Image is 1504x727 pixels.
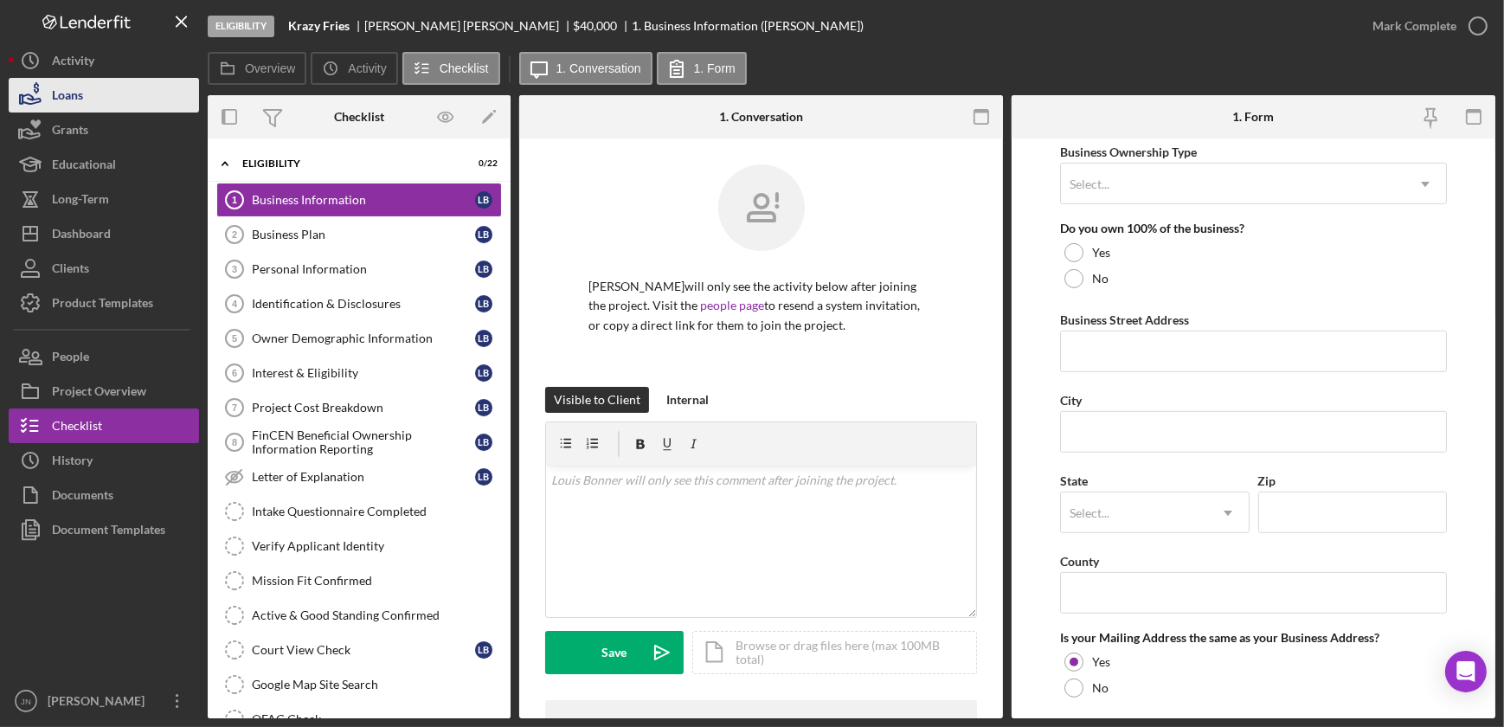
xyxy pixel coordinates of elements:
button: Documents [9,478,199,512]
div: Is your Mailing Address the same as your Business Address? [1060,631,1447,645]
label: No [1092,681,1109,695]
a: people page [700,298,764,312]
button: 1. Conversation [519,52,652,85]
button: Loans [9,78,199,113]
button: Activity [311,52,397,85]
button: Activity [9,43,199,78]
tspan: 7 [232,402,237,413]
tspan: 5 [232,333,237,344]
div: Active & Good Standing Confirmed [252,608,501,622]
div: Grants [52,113,88,151]
a: Google Map Site Search [216,667,502,702]
div: L B [475,434,492,451]
button: Grants [9,113,199,147]
div: 1. Business Information ([PERSON_NAME]) [632,19,864,33]
div: Intake Questionnaire Completed [252,505,501,518]
button: Checklist [9,409,199,443]
div: Mission Fit Confirmed [252,574,501,588]
tspan: 6 [232,368,237,378]
div: Letter of Explanation [252,470,475,484]
a: Letter of ExplanationLB [216,460,502,494]
label: Yes [1092,246,1110,260]
button: Dashboard [9,216,199,251]
tspan: 2 [232,229,237,240]
button: Overview [208,52,306,85]
div: L B [475,226,492,243]
div: Mark Complete [1372,9,1456,43]
a: Intake Questionnaire Completed [216,494,502,529]
div: History [52,443,93,482]
div: L B [475,261,492,278]
div: [PERSON_NAME] [PERSON_NAME] [364,19,574,33]
button: JN[PERSON_NAME] [9,684,199,718]
div: Verify Applicant Identity [252,539,501,553]
div: Activity [52,43,94,82]
div: L B [475,468,492,486]
div: Owner Demographic Information [252,331,475,345]
div: OFAC Check [252,712,501,726]
a: Verify Applicant Identity [216,529,502,563]
button: Educational [9,147,199,182]
div: Google Map Site Search [252,678,501,692]
div: L B [475,641,492,659]
div: Select... [1070,177,1109,191]
label: Overview [245,61,295,75]
div: L B [475,364,492,382]
tspan: 4 [232,299,238,309]
div: Open Intercom Messenger [1445,651,1487,692]
label: Business Street Address [1060,312,1189,327]
div: Eligibility [242,158,454,169]
label: No [1092,272,1109,286]
div: FinCEN Beneficial Ownership Information Reporting [252,428,475,456]
a: 2Business PlanLB [216,217,502,252]
span: $40,000 [574,18,618,33]
div: Product Templates [52,286,153,325]
div: Document Templates [52,512,165,551]
div: Educational [52,147,116,186]
a: 1Business InformationLB [216,183,502,217]
div: [PERSON_NAME] [43,684,156,723]
button: Product Templates [9,286,199,320]
button: Checklist [402,52,500,85]
button: History [9,443,199,478]
div: Interest & Eligibility [252,366,475,380]
div: Long-Term [52,182,109,221]
div: L B [475,191,492,209]
div: Select... [1070,506,1109,520]
div: Documents [52,478,113,517]
div: Internal [666,387,709,413]
button: Document Templates [9,512,199,547]
button: Long-Term [9,182,199,216]
a: Active & Good Standing Confirmed [216,598,502,633]
div: L B [475,330,492,347]
button: Internal [658,387,717,413]
div: 0 / 22 [466,158,498,169]
a: People [9,339,199,374]
div: Checklist [52,409,102,447]
div: Business Information [252,193,475,207]
tspan: 8 [232,437,237,447]
div: Personal Information [252,262,475,276]
a: 3Personal InformationLB [216,252,502,286]
tspan: 1 [232,195,237,205]
div: People [52,339,89,378]
div: Loans [52,78,83,117]
button: Save [545,631,684,674]
div: Project Cost Breakdown [252,401,475,415]
button: Project Overview [9,374,199,409]
b: Krazy Fries [288,19,350,33]
a: Court View CheckLB [216,633,502,667]
text: JN [21,697,31,706]
div: Checklist [334,110,384,124]
div: Clients [52,251,89,290]
label: 1. Form [694,61,736,75]
a: 6Interest & EligibilityLB [216,356,502,390]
